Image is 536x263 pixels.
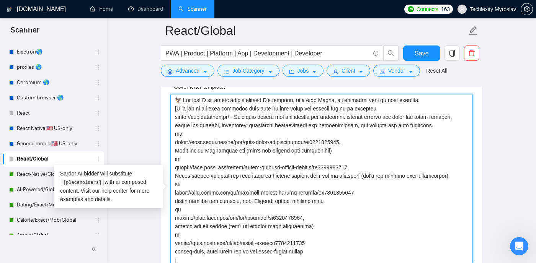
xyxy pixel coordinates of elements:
a: React-Native/Global [17,167,90,182]
button: barsJob Categorycaret-down [217,65,279,77]
div: myroslavkoval22@gmail.com каже… [6,111,147,128]
span: holder [94,217,100,223]
a: General mobile🇺🇸 US-only [17,136,90,151]
div: Please let me know if there is anything else I can help you with 🙏 [12,173,119,188]
span: setting [167,69,173,75]
span: caret-down [408,69,413,75]
a: Custom browser 🌎 [17,90,90,106]
a: proxies 🌎 [17,60,90,75]
span: user [333,69,338,75]
div: Iryna каже… [6,41,147,88]
div: myroslavkoval22@gmail.com каже… [6,199,147,222]
button: Save [403,45,440,61]
a: Calorie/Exact/Mob/Global [17,213,90,228]
span: holder [94,110,100,116]
a: setting [521,6,533,12]
div: Please let me know if there is anything else I can help you with 🙏 [6,169,126,193]
span: copy [445,50,459,57]
a: React [17,106,90,121]
div: you exclude this "UI/UX Designer", UI/UX, and it does not work for UX/UI. Please add this variati... [6,41,126,80]
span: search [384,50,398,57]
button: folderJobscaret-down [283,65,324,77]
input: Search Freelance Jobs... [165,49,370,58]
div: Iryna каже… [6,169,147,199]
a: React Native 🇺🇸 US-only [17,121,90,136]
button: Головна [120,8,134,22]
button: search [383,45,399,61]
code: [placeholders] [61,179,103,187]
a: Dating/Exact/Mob/Global [17,197,90,213]
a: React/Global [17,151,90,167]
span: holder [94,49,100,55]
h1: AI Assistant from GigRadar 📡 [37,3,119,15]
a: Electron🌎 [17,44,90,60]
div: lol, sorry, I'm blind [91,115,141,123]
div: Sardor AI bidder will substitute with ai-composed content. Visit our for more examples and details. [54,165,163,208]
span: holder [94,80,100,86]
a: Arabic/Global [17,228,90,243]
div: didn't see it [109,133,141,140]
a: dashboardDashboard [128,6,163,12]
span: setting [521,6,533,12]
span: user [459,6,465,12]
span: Client [342,67,355,75]
p: Наші фахівці також можуть допомогти [37,15,118,27]
span: double-left [91,245,99,253]
a: Reset All [426,67,447,75]
span: folder [289,69,294,75]
img: Profile image for AI Assistant from GigRadar 📡 [22,9,34,21]
span: caret-down [358,69,364,75]
div: thanks, that's it [99,203,141,211]
a: help center [101,188,128,194]
span: holder [94,64,100,70]
button: copy [444,45,460,61]
span: caret-down [203,69,208,75]
img: upwork-logo.png [408,6,414,12]
span: holder [94,156,100,162]
div: myroslavkoval22@gmail.com каже… [6,146,147,169]
a: Chromium 🌎 [17,75,90,90]
span: holder [94,125,100,131]
img: logo [7,3,12,16]
a: searchScanner [178,6,207,12]
span: info-circle [373,51,378,56]
span: bars [224,69,229,75]
div: didn't see it [103,128,147,145]
span: Advanced [176,67,199,75]
span: Job Category [232,67,264,75]
button: userClientcaret-down [327,65,370,77]
button: settingAdvancedcaret-down [161,65,214,77]
button: idcardVendorcaret-down [373,65,420,77]
span: Vendor [388,67,405,75]
div: thanks, that's it [93,199,147,216]
div: lol, sorry, I'm blind [85,111,147,128]
span: Connects: [417,5,440,13]
div: [PERSON_NAME] • 1 дн. тому [12,81,82,86]
a: homeHome [90,6,113,12]
input: Scanner name... [165,21,467,40]
div: that it's replacet in this job [69,150,141,158]
div: you exclude this "UI/UX Designer", UI/UX, and it does not work for UX/UI. Please add this variati... [12,45,119,75]
div: that it's replacet in this job [63,146,147,162]
span: idcard [380,69,385,75]
iframe: Intercom live chat [510,237,528,255]
span: holder [94,141,100,147]
span: caret-down [312,69,317,75]
div: myroslavkoval22@gmail.com каже… [6,128,147,146]
span: Save [415,49,428,58]
span: delete [464,50,479,57]
div: Iryna каже… [6,88,147,111]
a: AI-Powered/Global [17,182,90,197]
span: caret-down [268,69,273,75]
span: 163 [441,5,449,13]
button: go back [5,8,20,22]
span: holder [94,95,100,101]
span: Jobs [297,67,309,75]
div: Закрити [134,8,148,21]
button: delete [464,45,479,61]
span: edit [468,26,478,36]
span: Scanner [5,24,46,41]
div: *excluded [12,93,39,100]
button: setting [521,3,533,15]
span: holder [94,232,100,239]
